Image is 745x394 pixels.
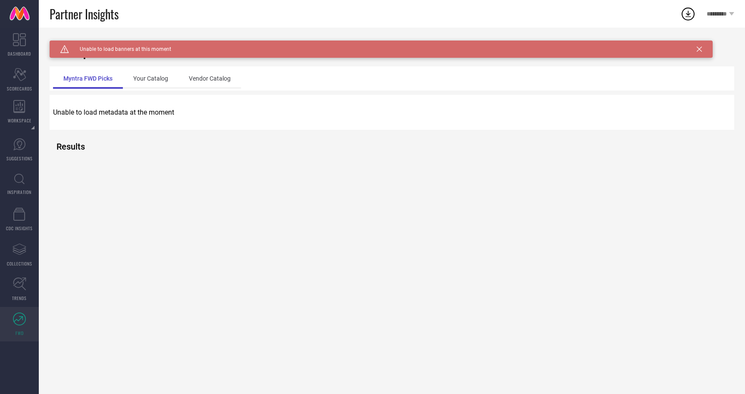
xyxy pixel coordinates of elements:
span: TRENDS [12,295,27,301]
span: INSPIRATION [7,189,31,195]
p: Unable to load metadata at the moment [53,108,731,116]
span: Partner Insights [50,5,119,23]
h2: Results [56,141,78,152]
span: Unable to load banners at this moment [69,46,171,52]
div: Vendor Catalog [178,68,241,89]
span: SUGGESTIONS [6,155,33,162]
div: Open download list [680,6,696,22]
span: FWD [16,330,24,336]
div: Your Catalog [123,68,178,89]
span: COLLECTIONS [7,260,32,267]
span: CDC INSIGHTS [6,225,33,231]
span: WORKSPACE [8,117,31,124]
div: Myntra FWD Picks [53,68,123,89]
span: SCORECARDS [7,85,32,92]
span: DASHBOARD [8,50,31,57]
